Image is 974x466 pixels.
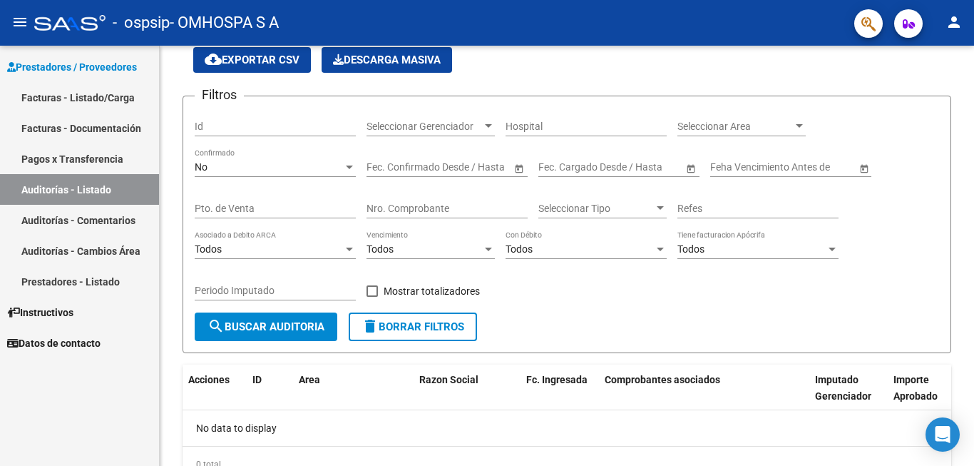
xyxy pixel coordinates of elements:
[677,243,704,255] span: Todos
[193,47,311,73] button: Exportar CSV
[170,7,279,39] span: - OMHOSPA S A
[384,283,480,300] span: Mostrar totalizadores
[423,161,493,173] input: End date
[293,365,393,427] datatable-header-cell: Area
[247,365,293,427] datatable-header-cell: ID
[815,374,871,402] span: Imputado Gerenciador
[299,374,320,385] span: Area
[183,365,247,427] datatable-header-cell: Acciones
[11,14,29,31] mat-icon: menu
[7,335,101,351] span: Datos de contacto
[362,320,464,333] span: Borrar Filtros
[195,85,244,105] h3: Filtros
[809,365,888,427] datatable-header-cell: Imputado Gerenciador
[207,320,324,333] span: Buscar Auditoria
[605,374,720,385] span: Comprobantes asociados
[683,161,698,176] button: Open calendar
[195,313,337,341] button: Buscar Auditoria
[188,374,230,385] span: Acciones
[414,365,521,427] datatable-header-cell: Razon Social
[366,243,394,255] span: Todos
[366,161,411,173] input: Start date
[511,161,526,176] button: Open calendar
[506,243,533,255] span: Todos
[349,313,477,341] button: Borrar Filtros
[205,51,222,68] mat-icon: cloud_download
[945,14,963,31] mat-icon: person
[595,161,665,173] input: End date
[322,47,452,73] button: Descarga Masiva
[322,47,452,73] app-download-masive: Descarga masiva de comprobantes (adjuntos)
[7,59,137,75] span: Prestadores / Proveedores
[526,374,588,385] span: Fc. Ingresada
[677,121,793,133] span: Seleccionar Area
[207,318,225,335] mat-icon: search
[183,410,951,446] div: No data to display
[599,365,809,427] datatable-header-cell: Comprobantes asociados
[856,161,871,176] button: Open calendar
[538,203,654,215] span: Seleccionar Tipo
[926,417,960,452] div: Open Intercom Messenger
[113,7,170,39] span: - ospsip
[888,365,966,427] datatable-header-cell: Importe Aprobado
[419,374,478,385] span: Razon Social
[366,121,482,133] span: Seleccionar Gerenciador
[538,161,583,173] input: Start date
[205,54,299,66] span: Exportar CSV
[252,374,262,385] span: ID
[362,318,379,335] mat-icon: delete
[333,54,441,66] span: Descarga Masiva
[521,365,599,427] datatable-header-cell: Fc. Ingresada
[7,305,73,320] span: Instructivos
[195,243,222,255] span: Todos
[893,374,938,402] span: Importe Aprobado
[195,161,207,173] span: No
